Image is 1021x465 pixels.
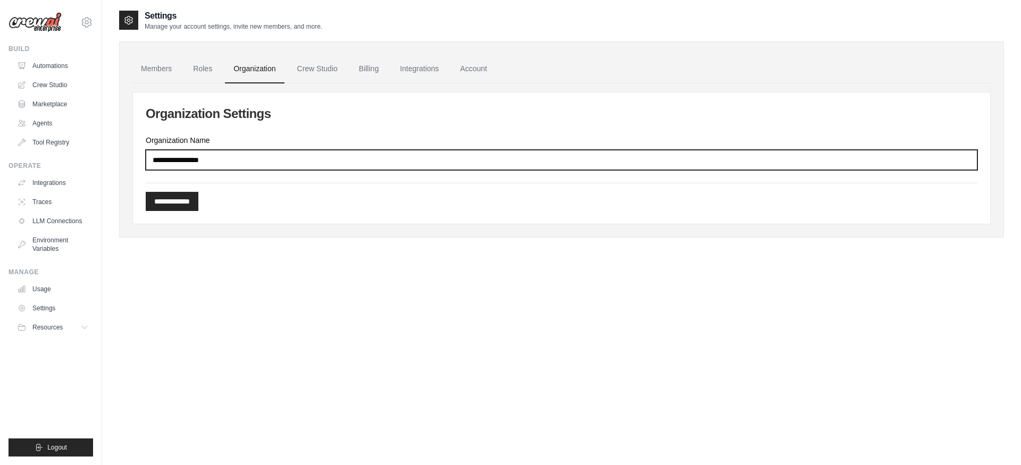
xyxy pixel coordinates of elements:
[350,55,387,83] a: Billing
[13,281,93,298] a: Usage
[132,55,180,83] a: Members
[47,443,67,452] span: Logout
[225,55,284,83] a: Organization
[9,45,93,53] div: Build
[13,319,93,336] button: Resources
[13,193,93,210] a: Traces
[13,96,93,113] a: Marketplace
[146,135,977,146] label: Organization Name
[9,438,93,456] button: Logout
[13,115,93,132] a: Agents
[391,55,447,83] a: Integrations
[185,55,221,83] a: Roles
[32,323,63,332] span: Resources
[13,134,93,151] a: Tool Registry
[289,55,346,83] a: Crew Studio
[13,174,93,191] a: Integrations
[145,10,322,22] h2: Settings
[145,22,322,31] p: Manage your account settings, invite new members, and more.
[13,213,93,230] a: LLM Connections
[146,105,977,122] h2: Organization Settings
[13,232,93,257] a: Environment Variables
[13,300,93,317] a: Settings
[9,12,62,32] img: Logo
[9,162,93,170] div: Operate
[13,57,93,74] a: Automations
[9,268,93,276] div: Manage
[13,77,93,94] a: Crew Studio
[451,55,496,83] a: Account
